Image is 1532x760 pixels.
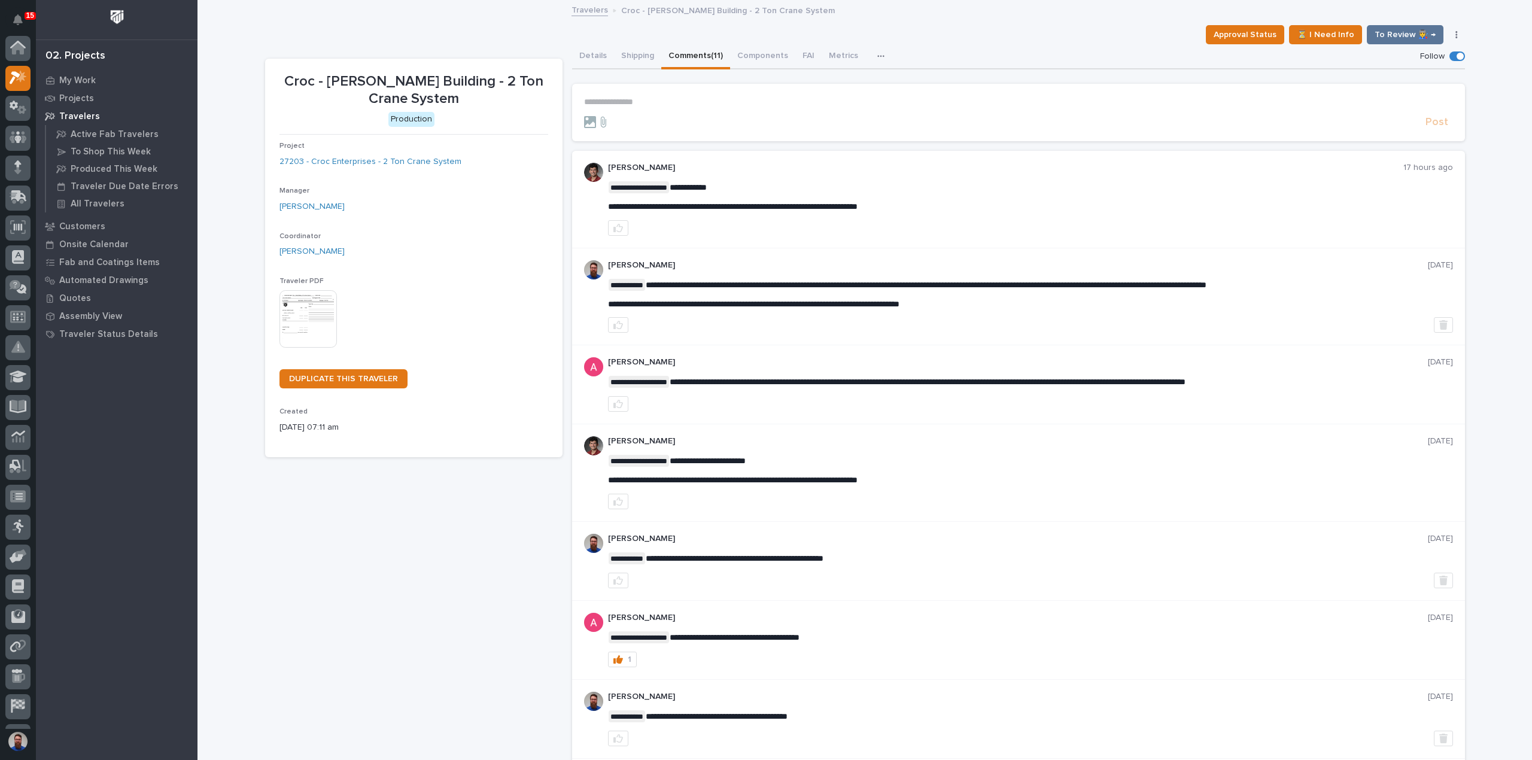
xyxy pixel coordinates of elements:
[1375,28,1436,42] span: To Review 👨‍🏭 →
[1434,731,1453,746] button: Delete post
[1297,28,1354,42] span: ⏳ I Need Info
[46,195,197,212] a: All Travelers
[36,107,197,125] a: Travelers
[608,220,628,236] button: like this post
[26,11,34,20] p: 15
[36,235,197,253] a: Onsite Calendar
[59,329,158,340] p: Traveler Status Details
[1367,25,1443,44] button: To Review 👨‍🏭 →
[614,44,661,69] button: Shipping
[36,71,197,89] a: My Work
[1421,115,1453,129] button: Post
[1428,357,1453,367] p: [DATE]
[36,253,197,271] a: Fab and Coatings Items
[279,408,308,415] span: Created
[608,163,1403,173] p: [PERSON_NAME]
[584,163,603,182] img: ROij9lOReuV7WqYxWfnW
[1428,692,1453,702] p: [DATE]
[59,221,105,232] p: Customers
[608,260,1428,270] p: [PERSON_NAME]
[1403,163,1453,173] p: 17 hours ago
[59,257,160,268] p: Fab and Coatings Items
[279,73,548,108] p: Croc - [PERSON_NAME] Building - 2 Ton Crane System
[59,239,129,250] p: Onsite Calendar
[1420,51,1445,62] p: Follow
[388,112,434,127] div: Production
[5,7,31,32] button: Notifications
[279,142,305,150] span: Project
[1434,317,1453,333] button: Delete post
[1206,25,1284,44] button: Approval Status
[36,217,197,235] a: Customers
[584,534,603,553] img: 6hTokn1ETDGPf9BPokIQ
[584,357,603,376] img: ACg8ocKcMZQ4tabbC1K-lsv7XHeQNnaFu4gsgPufzKnNmz0_a9aUSA=s96-c
[59,311,122,322] p: Assembly View
[279,200,345,213] a: [PERSON_NAME]
[36,271,197,289] a: Automated Drawings
[608,573,628,588] button: like this post
[608,436,1428,446] p: [PERSON_NAME]
[1428,436,1453,446] p: [DATE]
[289,375,398,383] span: DUPLICATE THIS TRAVELER
[1289,25,1362,44] button: ⏳ I Need Info
[584,436,603,455] img: ROij9lOReuV7WqYxWfnW
[36,307,197,325] a: Assembly View
[795,44,822,69] button: FAI
[608,731,628,746] button: like this post
[1434,573,1453,588] button: Delete post
[822,44,865,69] button: Metrics
[5,729,31,754] button: users-avatar
[71,129,159,140] p: Active Fab Travelers
[1214,28,1276,42] span: Approval Status
[46,178,197,194] a: Traveler Due Date Errors
[15,14,31,34] div: Notifications15
[279,369,408,388] a: DUPLICATE THIS TRAVELER
[608,396,628,412] button: like this post
[608,652,637,667] button: 1
[46,126,197,142] a: Active Fab Travelers
[608,317,628,333] button: like this post
[1428,613,1453,623] p: [DATE]
[59,275,148,286] p: Automated Drawings
[59,93,94,104] p: Projects
[628,655,631,664] div: 1
[279,278,324,285] span: Traveler PDF
[572,44,614,69] button: Details
[71,181,178,192] p: Traveler Due Date Errors
[279,187,309,194] span: Manager
[584,692,603,711] img: 6hTokn1ETDGPf9BPokIQ
[730,44,795,69] button: Components
[45,50,105,63] div: 02. Projects
[71,147,151,157] p: To Shop This Week
[36,289,197,307] a: Quotes
[279,245,345,258] a: [PERSON_NAME]
[279,156,461,168] a: 27203 - Croc Enterprises - 2 Ton Crane System
[1425,115,1448,129] span: Post
[71,199,124,209] p: All Travelers
[661,44,730,69] button: Comments (11)
[279,233,321,240] span: Coordinator
[608,534,1428,544] p: [PERSON_NAME]
[572,2,608,16] a: Travelers
[71,164,157,175] p: Produced This Week
[59,293,91,304] p: Quotes
[608,494,628,509] button: like this post
[608,692,1428,702] p: [PERSON_NAME]
[1428,260,1453,270] p: [DATE]
[608,357,1428,367] p: [PERSON_NAME]
[36,325,197,343] a: Traveler Status Details
[46,160,197,177] a: Produced This Week
[584,613,603,632] img: ACg8ocKcMZQ4tabbC1K-lsv7XHeQNnaFu4gsgPufzKnNmz0_a9aUSA=s96-c
[1428,534,1453,544] p: [DATE]
[59,75,96,86] p: My Work
[608,613,1428,623] p: [PERSON_NAME]
[279,421,548,434] p: [DATE] 07:11 am
[46,143,197,160] a: To Shop This Week
[584,260,603,279] img: 6hTokn1ETDGPf9BPokIQ
[36,89,197,107] a: Projects
[106,6,128,28] img: Workspace Logo
[59,111,100,122] p: Travelers
[621,3,835,16] p: Croc - [PERSON_NAME] Building - 2 Ton Crane System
